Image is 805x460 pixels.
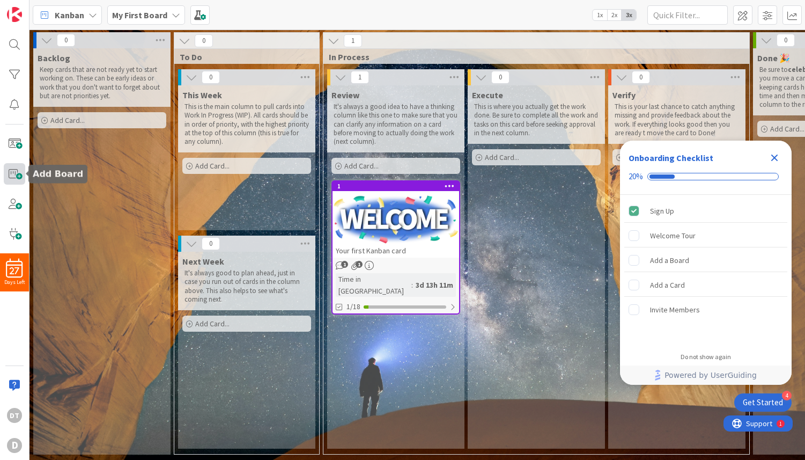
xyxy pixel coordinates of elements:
[411,279,413,291] span: :
[202,237,220,250] span: 0
[337,182,459,190] div: 1
[184,103,309,146] p: This is the main column to pull cards into Work In Progress (WIP). All cards should be in order o...
[474,103,599,137] p: This is where you actually get the work done. Be sure to complete all the work and tasks on this ...
[184,269,309,304] p: It's always good to plan ahead, just in case you run out of cards in the column above. This also ...
[632,71,650,84] span: 0
[182,256,224,267] span: Next Week
[333,181,459,191] div: 1
[624,249,787,272] div: Add a Board is incomplete.
[743,397,783,408] div: Get Started
[333,244,459,258] div: Your first Kanban card
[56,4,58,13] div: 1
[647,5,728,25] input: Quick Filter...
[620,141,792,385] div: Checklist Container
[650,279,685,291] div: Add a Card
[472,90,503,100] span: Execute
[629,151,713,164] div: Onboarding Checklist
[491,71,509,84] span: 0
[766,149,783,166] div: Close Checklist
[622,10,636,20] span: 3x
[757,53,790,63] span: Done 🎉
[413,279,456,291] div: 3d 13h 11m
[650,229,696,242] div: Welcome Tour
[112,10,167,20] b: My First Board
[346,301,360,312] span: 1/18
[331,90,359,100] span: Review
[777,34,795,47] span: 0
[50,115,85,125] span: Add Card...
[624,298,787,322] div: Invite Members is incomplete.
[336,273,411,297] div: Time in [GEOGRAPHIC_DATA]
[344,34,362,47] span: 1
[681,353,731,361] div: Do not show again
[180,52,306,62] span: To Do
[331,180,460,315] a: 1Your first Kanban cardTime in [GEOGRAPHIC_DATA]:3d 13h 11m1/18
[23,2,49,14] span: Support
[351,71,369,84] span: 1
[650,205,674,217] div: Sign Up
[624,273,787,297] div: Add a Card is incomplete.
[329,52,736,62] span: In Process
[629,172,643,181] div: 20%
[625,366,786,385] a: Powered by UserGuiding
[57,34,75,47] span: 0
[341,261,348,268] span: 1
[202,71,220,84] span: 0
[620,195,792,346] div: Checklist items
[55,9,84,21] span: Kanban
[334,103,458,146] p: It's always a good idea to have a thinking column like this one to make sure that you can clarify...
[620,366,792,385] div: Footer
[770,124,804,134] span: Add Card...
[38,53,70,63] span: Backlog
[624,224,787,247] div: Welcome Tour is incomplete.
[612,90,636,100] span: Verify
[344,161,379,171] span: Add Card...
[615,103,739,137] p: This is your last chance to catch anything missing and provide feedback about the work. If everyt...
[650,303,700,316] div: Invite Members
[7,438,22,453] div: D
[624,199,787,223] div: Sign Up is complete.
[333,181,459,258] div: 1Your first Kanban card
[607,10,622,20] span: 2x
[7,408,22,423] div: DT
[664,369,757,382] span: Powered by UserGuiding
[356,261,363,268] span: 1
[33,169,83,179] h5: Add Board
[7,7,22,22] img: Visit kanbanzone.com
[40,65,164,100] p: Keep cards that are not ready yet to start working on. These can be early ideas or work that you ...
[195,319,230,328] span: Add Card...
[629,172,783,181] div: Checklist progress: 20%
[182,90,222,100] span: This Week
[195,161,230,171] span: Add Card...
[10,267,19,275] span: 27
[593,10,607,20] span: 1x
[195,34,213,47] span: 0
[485,152,519,162] span: Add Card...
[650,254,689,267] div: Add a Board
[782,391,792,400] div: 4
[734,393,792,412] div: Open Get Started checklist, remaining modules: 4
